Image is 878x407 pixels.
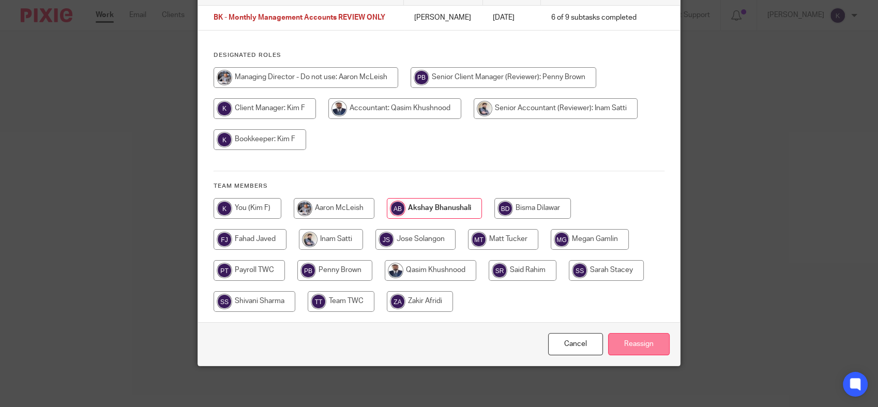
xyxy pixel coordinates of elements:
[493,12,531,23] p: [DATE]
[548,333,603,355] a: Close this dialog window
[414,12,472,23] p: [PERSON_NAME]
[608,333,670,355] input: Reassign
[214,51,664,59] h4: Designated Roles
[541,6,648,31] td: 6 of 9 subtasks completed
[214,182,664,190] h4: Team members
[214,14,385,22] span: BK - Monthly Management Accounts REVIEW ONLY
